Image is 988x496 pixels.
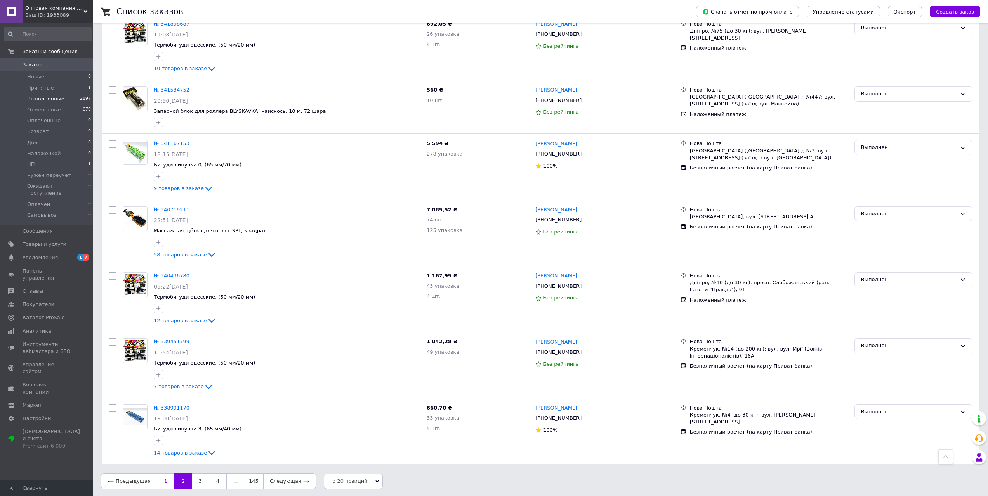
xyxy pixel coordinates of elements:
span: 13:15[DATE] [154,151,188,157]
a: Фото товару [123,140,148,165]
span: 0 [88,201,91,208]
button: Управление статусами [807,6,880,17]
span: Уведомления [23,254,58,261]
div: Безналичный расчет (на карту Приват банка) [690,363,848,370]
div: [GEOGRAPHIC_DATA], вул. [STREET_ADDRESS] А [690,213,848,220]
div: Нова Пошта [690,206,848,213]
span: Товары и услуги [23,241,66,248]
span: 0 [88,172,91,179]
span: 7 085,52 ₴ [427,207,457,213]
span: 33 упаковка [427,415,459,421]
span: 278 упаковка [427,151,462,157]
span: Заказы [23,61,42,68]
a: Термобигуди одесские, (50 мм/20 мм) [154,294,255,300]
span: Отзывы [23,288,43,295]
span: 660,70 ₴ [427,405,452,411]
span: 0 [88,183,91,197]
a: № 341898687 [154,21,189,27]
a: [PERSON_NAME] [535,86,577,94]
span: 9 товаров в заказе [154,185,204,191]
span: Настройки [23,415,51,422]
span: ... [227,473,244,489]
span: Без рейтинга [543,361,579,367]
span: Экспорт [894,9,916,15]
span: 1 042,28 ₴ [427,339,457,344]
span: [PHONE_NUMBER] [535,97,582,103]
a: Бигуди липучки 3, (65 мм/40 мм) [154,426,241,432]
img: Фото товару [123,87,147,111]
span: 10 товаров в заказе [154,66,207,72]
span: по 20 позиций [324,474,383,489]
a: Фото товару [123,404,148,429]
span: Кошелек компании [23,381,72,395]
div: Безналичный расчет (на карту Приват банка) [690,223,848,230]
a: 2 [174,473,192,489]
span: Инструменты вебмастера и SEO [23,341,72,355]
a: Следующая [263,473,316,489]
span: 100% [543,163,557,169]
span: 100% [543,427,557,433]
a: 4 [209,473,227,489]
span: Заказы и сообщения [23,48,78,55]
div: Выполнен [861,90,957,98]
a: 14 товаров в заказе [154,450,216,456]
span: 5 шт. [427,425,441,431]
span: [DEMOGRAPHIC_DATA] и счета [23,428,80,449]
a: № 340719211 [154,207,189,213]
div: Выполнен [861,276,957,284]
div: Кременчук, №4 (до 30 кг): вул. [PERSON_NAME][STREET_ADDRESS] [690,411,848,425]
span: [PHONE_NUMBER] [535,217,582,223]
span: Создать заказ [936,9,974,15]
span: Выполненные [27,95,64,102]
div: Наложенный платеж [690,45,848,52]
span: Без рейтинга [543,295,579,301]
div: Выполнен [861,24,957,32]
a: [PERSON_NAME] [535,140,577,148]
span: Возврат [27,128,49,135]
span: Маркет [23,402,42,409]
span: 560 ₴ [427,87,443,93]
a: № 341167153 [154,140,189,146]
span: НП [27,161,35,168]
div: Безналичный расчет (на карту Приват банка) [690,429,848,436]
span: 49 упаковка [427,349,459,355]
div: Нова Пошта [690,272,848,279]
div: Нова Пошта [690,86,848,93]
div: Нова Пошта [690,140,848,147]
a: Бигуди липучки 0, (65 мм/70 мм) [154,162,241,168]
span: 692,05 ₴ [427,21,452,27]
span: Без рейтинга [543,43,579,49]
span: 12 товаров в заказе [154,318,207,323]
div: [GEOGRAPHIC_DATA] ([GEOGRAPHIC_DATA].), №447: вул. [STREET_ADDRESS] (заїзд вул. Маккейна) [690,93,848,107]
span: Термобигуди одесские, (50 мм/20 мм) [154,360,255,366]
span: 10:54[DATE] [154,349,188,356]
span: 43 упаковка [427,283,459,289]
a: Фото товару [123,338,148,363]
a: № 341534752 [154,87,189,93]
a: Массажная щётка для волос SPL, квадрат [154,228,266,233]
span: Ожидают поступление [27,183,88,197]
span: 58 товаров в заказе [154,252,207,258]
span: 0 [88,212,91,219]
button: Скачать отчет по пром-оплате [696,6,799,17]
a: [PERSON_NAME] [535,339,577,346]
span: 1 [77,254,83,261]
span: 679 [83,106,91,113]
img: Фото товару [123,142,147,163]
a: 12 товаров в заказе [154,318,216,323]
div: Ваш ID: 1933089 [25,12,93,19]
a: № 338991170 [154,405,189,411]
span: Сообщения [23,228,53,235]
a: Предыдущая [101,473,157,489]
div: Выполнен [861,210,957,218]
div: Выполнен [861,143,957,152]
span: Наложенкой [27,150,61,157]
span: [PHONE_NUMBER] [535,415,582,421]
div: Выполнен [861,408,957,416]
img: Фото товару [123,274,147,296]
span: Оптовая компания Почти всё [25,5,83,12]
a: 3 [192,473,209,489]
span: 7 товаров в заказе [154,384,204,389]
